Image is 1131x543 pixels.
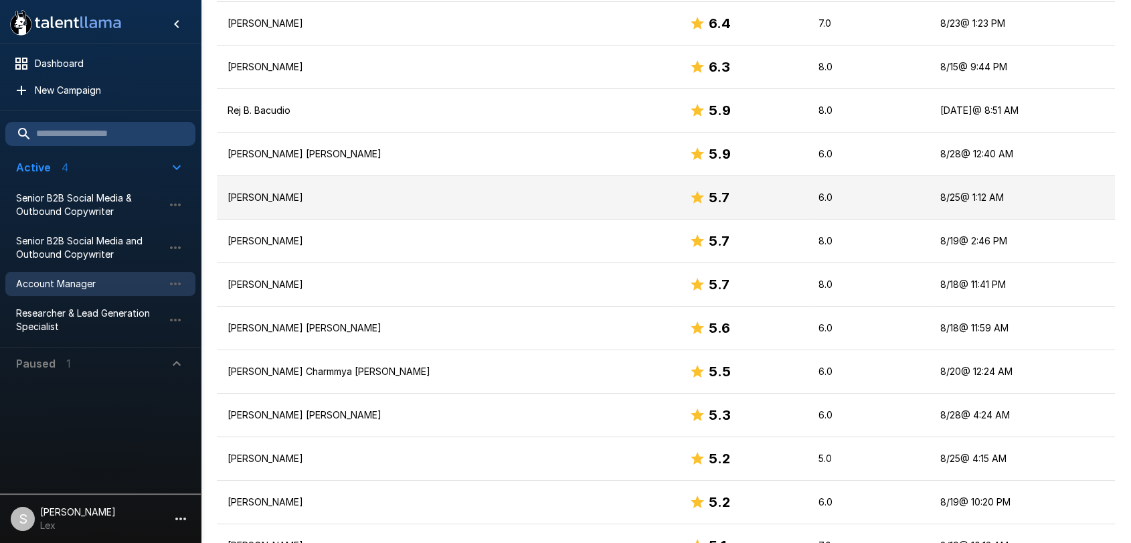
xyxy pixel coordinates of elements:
[818,365,919,378] p: 6.0
[708,187,729,208] h6: 5.7
[818,17,919,30] p: 7.0
[930,2,1115,46] td: 8/23 @ 1:23 PM
[228,17,668,30] p: [PERSON_NAME]
[228,60,668,74] p: [PERSON_NAME]
[930,263,1115,307] td: 8/18 @ 11:41 PM
[708,100,730,121] h6: 5.9
[930,350,1115,394] td: 8/20 @ 12:24 AM
[228,234,668,248] p: [PERSON_NAME]
[708,404,730,426] h6: 5.3
[930,437,1115,481] td: 8/25 @ 4:15 AM
[228,191,668,204] p: [PERSON_NAME]
[930,220,1115,263] td: 8/19 @ 2:46 PM
[930,176,1115,220] td: 8/25 @ 1:12 AM
[708,274,729,295] h6: 5.7
[708,317,729,339] h6: 5.6
[228,278,668,291] p: [PERSON_NAME]
[708,448,729,469] h6: 5.2
[818,60,919,74] p: 8.0
[228,104,668,117] p: Rej B. Bacudio
[818,104,919,117] p: 8.0
[228,147,668,161] p: [PERSON_NAME] [PERSON_NAME]
[708,491,729,513] h6: 5.2
[930,394,1115,437] td: 8/28 @ 4:24 AM
[708,13,730,34] h6: 6.4
[228,452,668,465] p: [PERSON_NAME]
[818,191,919,204] p: 6.0
[708,56,729,78] h6: 6.3
[818,452,919,465] p: 5.0
[930,481,1115,524] td: 8/19 @ 10:20 PM
[228,321,668,335] p: [PERSON_NAME] [PERSON_NAME]
[818,408,919,422] p: 6.0
[818,147,919,161] p: 6.0
[818,495,919,509] p: 6.0
[930,307,1115,350] td: 8/18 @ 11:59 AM
[930,46,1115,89] td: 8/15 @ 9:44 PM
[818,234,919,248] p: 8.0
[708,361,730,382] h6: 5.5
[930,133,1115,176] td: 8/28 @ 12:40 AM
[930,89,1115,133] td: [DATE] @ 8:51 AM
[228,365,668,378] p: [PERSON_NAME] Charmmya [PERSON_NAME]
[708,143,730,165] h6: 5.9
[708,230,729,252] h6: 5.7
[228,495,668,509] p: [PERSON_NAME]
[818,278,919,291] p: 8.0
[818,321,919,335] p: 6.0
[228,408,668,422] p: [PERSON_NAME] [PERSON_NAME]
